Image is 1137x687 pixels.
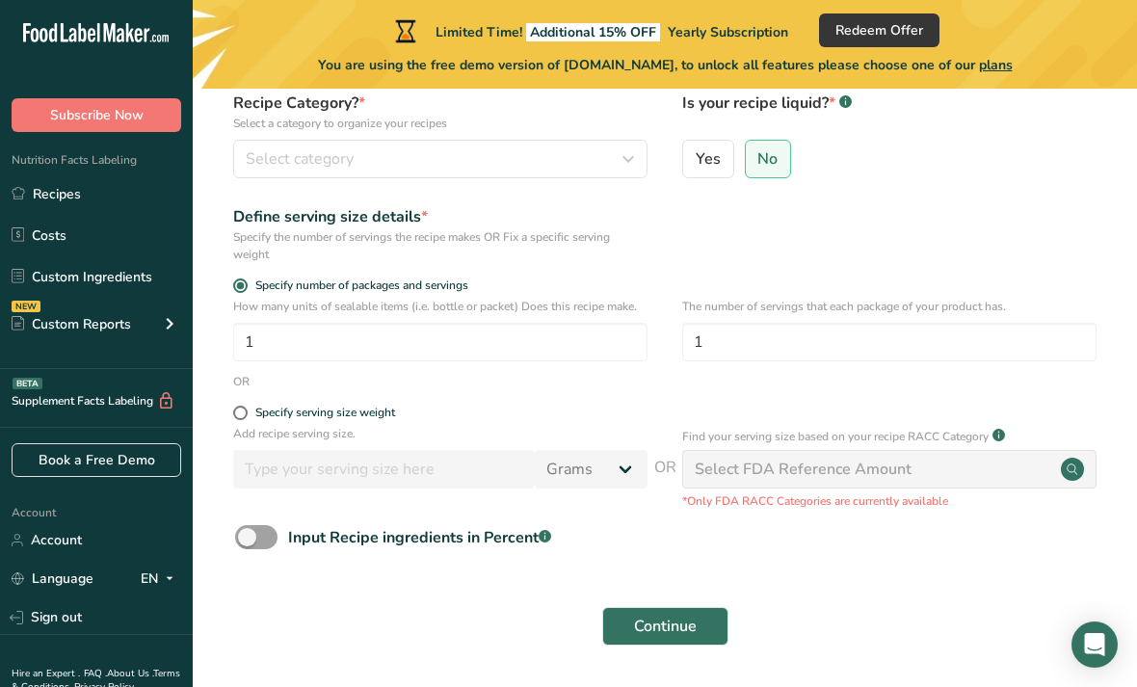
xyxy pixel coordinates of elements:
[318,55,1013,75] span: You are using the free demo version of [DOMAIN_NAME], to unlock all features please choose one of...
[13,378,42,389] div: BETA
[391,19,788,42] div: Limited Time!
[141,568,181,591] div: EN
[12,301,40,312] div: NEW
[757,149,778,169] span: No
[682,428,989,445] p: Find your serving size based on your recipe RACC Category
[233,140,648,178] button: Select category
[12,98,181,132] button: Subscribe Now
[634,615,697,638] span: Continue
[526,23,660,41] span: Additional 15% OFF
[602,607,728,646] button: Continue
[682,92,1097,132] label: Is your recipe liquid?
[1071,621,1118,668] div: Open Intercom Messenger
[248,278,468,293] span: Specify number of packages and servings
[246,147,354,171] span: Select category
[84,667,107,680] a: FAQ .
[233,205,648,228] div: Define serving size details
[233,92,648,132] label: Recipe Category?
[233,228,648,263] div: Specify the number of servings the recipe makes OR Fix a specific serving weight
[12,314,131,334] div: Custom Reports
[696,149,721,169] span: Yes
[682,492,1097,510] p: *Only FDA RACC Categories are currently available
[819,13,939,47] button: Redeem Offer
[233,373,250,390] div: OR
[233,450,535,489] input: Type your serving size here
[682,298,1097,315] p: The number of servings that each package of your product has.
[50,105,144,125] span: Subscribe Now
[835,20,923,40] span: Redeem Offer
[654,456,676,510] span: OR
[12,562,93,595] a: Language
[12,443,181,477] a: Book a Free Demo
[288,526,551,549] div: Input Recipe ingredients in Percent
[668,23,788,41] span: Yearly Subscription
[233,425,648,442] p: Add recipe serving size.
[255,406,395,420] div: Specify serving size weight
[233,115,648,132] p: Select a category to organize your recipes
[233,298,648,315] p: How many units of sealable items (i.e. bottle or packet) Does this recipe make.
[695,458,912,481] div: Select FDA Reference Amount
[12,667,80,680] a: Hire an Expert .
[979,56,1013,74] span: plans
[107,667,153,680] a: About Us .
